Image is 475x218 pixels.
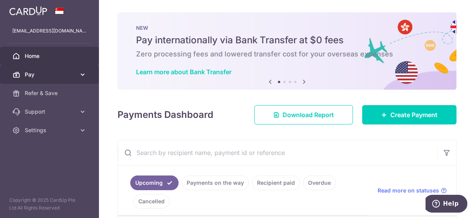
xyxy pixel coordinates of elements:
a: Read more on statuses [378,187,447,194]
img: Bank transfer banner [117,12,456,90]
img: CardUp [9,6,47,15]
p: NEW [136,25,438,31]
h4: Payments Dashboard [117,108,213,122]
a: Overdue [303,175,336,190]
span: Settings [25,126,76,134]
p: [EMAIL_ADDRESS][DOMAIN_NAME] [12,27,87,35]
span: Home [25,52,76,60]
input: Search by recipient name, payment id or reference [118,140,438,165]
a: Download Report [254,105,353,124]
a: Recipient paid [252,175,300,190]
iframe: Opens a widget where you can find more information [426,195,467,214]
h6: Zero processing fees and lowered transfer cost for your overseas expenses [136,49,438,59]
a: Upcoming [130,175,179,190]
a: Create Payment [362,105,456,124]
span: Download Report [283,110,334,119]
span: Pay [25,71,76,78]
span: Refer & Save [25,89,76,97]
span: Read more on statuses [378,187,439,194]
span: Support [25,108,76,116]
a: Cancelled [133,194,170,209]
a: Learn more about Bank Transfer [136,68,232,76]
h5: Pay internationally via Bank Transfer at $0 fees [136,34,438,46]
a: Payments on the way [182,175,249,190]
span: Create Payment [390,110,438,119]
span: Help [17,5,33,12]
